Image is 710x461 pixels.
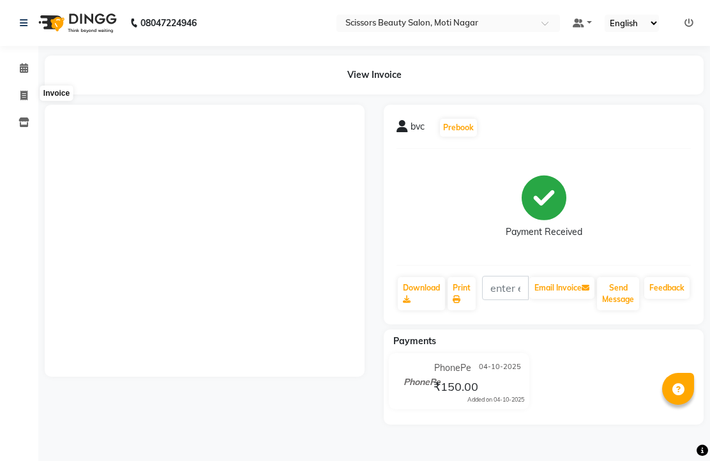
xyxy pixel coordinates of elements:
[479,361,521,375] span: 04-10-2025
[467,395,524,404] div: Added on 04-10-2025
[644,277,690,299] a: Feedback
[33,5,120,41] img: logo
[482,276,529,300] input: enter email
[40,86,73,101] div: Invoice
[140,5,197,41] b: 08047224946
[45,56,704,94] div: View Invoice
[411,120,425,138] span: bvc
[656,410,697,448] iframe: chat widget
[597,277,639,310] button: Send Message
[393,335,436,347] span: Payments
[440,119,477,137] button: Prebook
[434,379,478,397] span: ₹150.00
[506,225,582,239] div: Payment Received
[434,361,471,375] span: PhonePe
[448,277,476,310] a: Print
[398,277,445,310] a: Download
[529,277,594,299] button: Email Invoice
